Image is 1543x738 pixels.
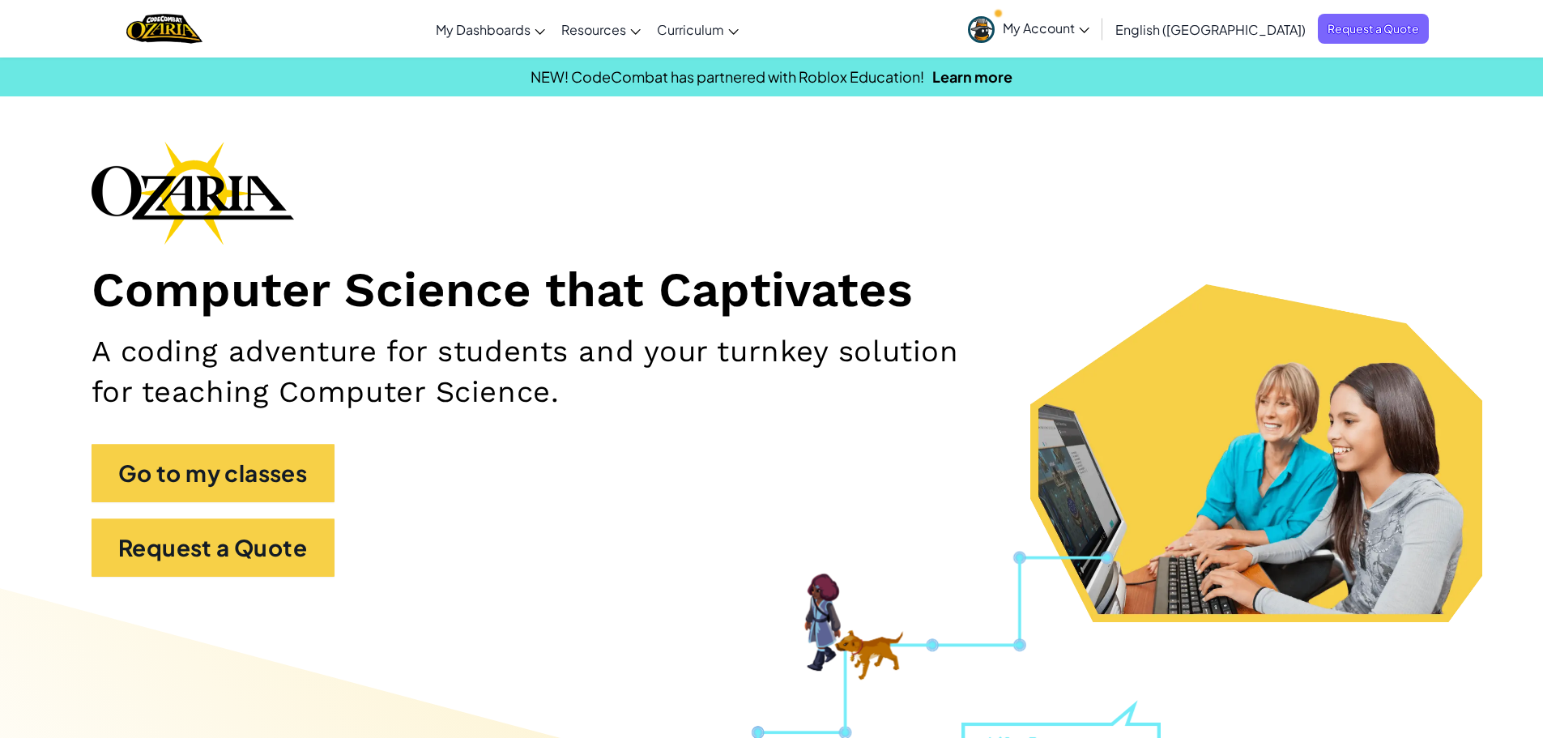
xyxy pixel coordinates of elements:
[92,518,335,577] a: Request a Quote
[428,7,553,51] a: My Dashboards
[968,16,995,43] img: avatar
[1318,14,1429,44] a: Request a Quote
[1115,21,1306,38] span: English ([GEOGRAPHIC_DATA])
[92,141,294,245] img: Ozaria branding logo
[436,21,531,38] span: My Dashboards
[932,67,1012,86] a: Learn more
[1003,19,1089,36] span: My Account
[126,12,202,45] img: Home
[531,67,924,86] span: NEW! CodeCombat has partnered with Roblox Education!
[649,7,747,51] a: Curriculum
[657,21,724,38] span: Curriculum
[92,331,1004,412] h2: A coding adventure for students and your turnkey solution for teaching Computer Science.
[126,12,202,45] a: Ozaria by CodeCombat logo
[553,7,649,51] a: Resources
[1107,7,1314,51] a: English ([GEOGRAPHIC_DATA])
[561,21,626,38] span: Resources
[92,261,1452,320] h1: Computer Science that Captivates
[960,3,1098,54] a: My Account
[92,444,335,502] a: Go to my classes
